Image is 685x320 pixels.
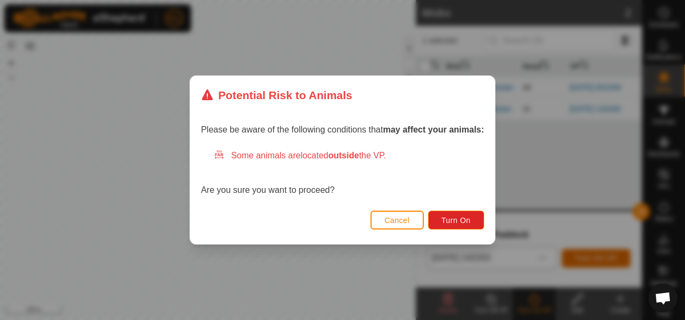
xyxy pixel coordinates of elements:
[201,149,484,197] div: Are you sure you want to proceed?
[201,125,484,134] span: Please be aware of the following conditions that
[648,283,677,312] div: Open chat
[371,211,424,229] button: Cancel
[300,151,386,160] span: located the VP.
[201,87,352,103] div: Potential Risk to Animals
[428,211,484,229] button: Turn On
[328,151,359,160] strong: outside
[383,125,484,134] strong: may affect your animals:
[442,216,471,225] span: Turn On
[385,216,410,225] span: Cancel
[214,149,484,162] div: Some animals are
